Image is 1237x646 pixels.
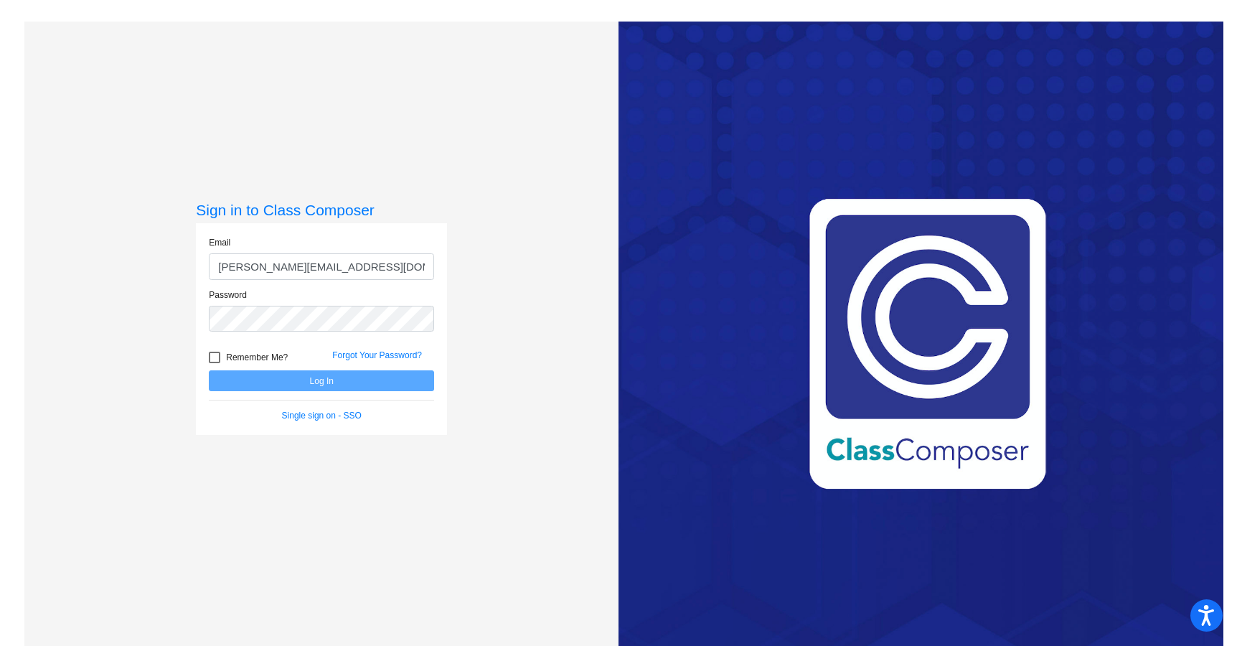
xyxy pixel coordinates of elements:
a: Forgot Your Password? [332,350,422,360]
a: Single sign on - SSO [282,411,362,421]
label: Email [209,236,230,249]
button: Log In [209,370,434,391]
span: Remember Me? [226,349,288,366]
h3: Sign in to Class Composer [196,201,447,219]
label: Password [209,289,247,301]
